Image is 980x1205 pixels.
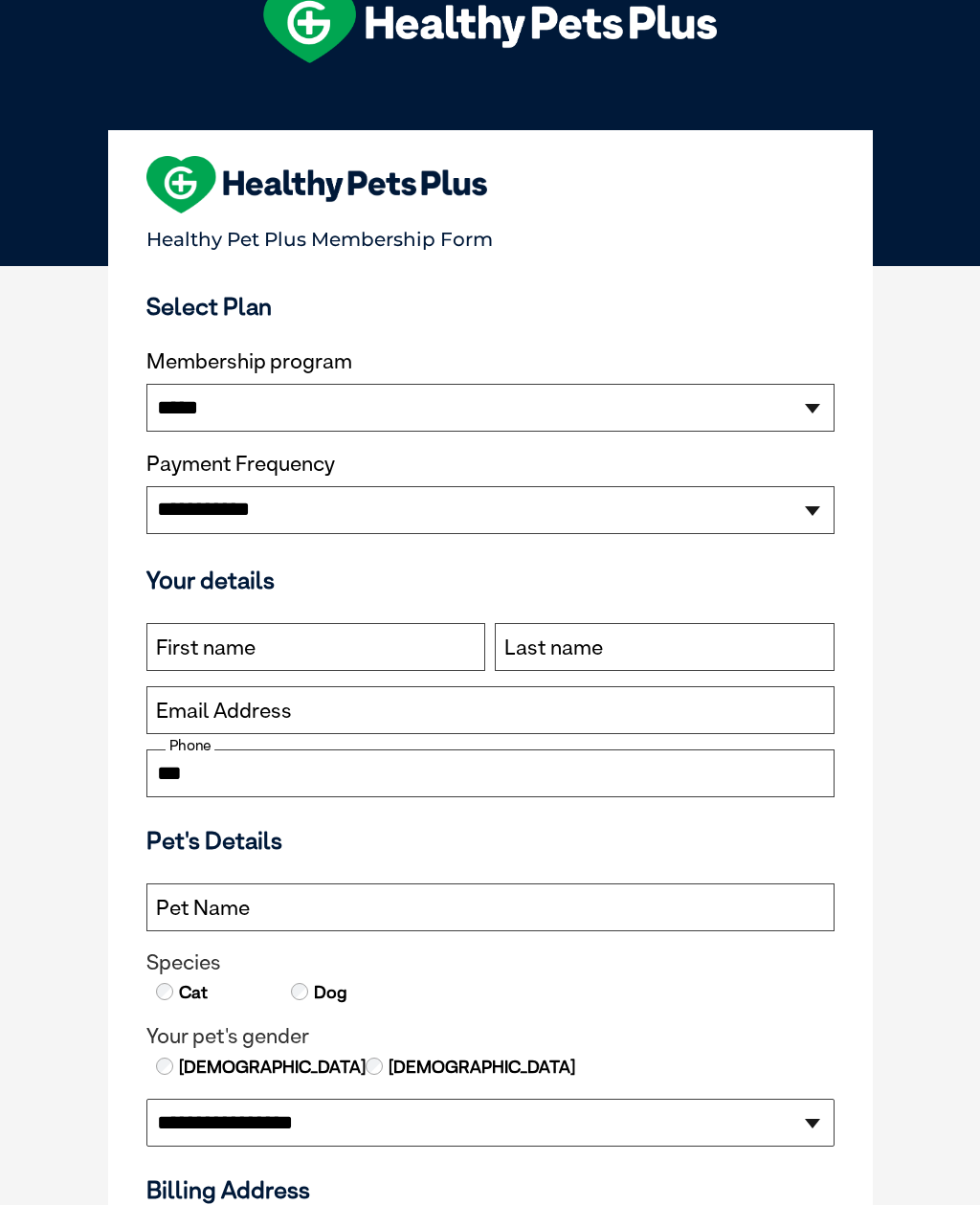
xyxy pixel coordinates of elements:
label: Phone [166,737,214,754]
h3: Pet's Details [139,826,842,855]
p: Healthy Pet Plus Membership Form [146,219,835,251]
label: Dog [312,980,347,1005]
label: First name [156,636,256,660]
label: Last name [504,636,603,660]
img: heart-shape-hpp-logo-large.png [146,156,488,213]
label: [DEMOGRAPHIC_DATA] [177,1055,366,1080]
label: Membership program [146,349,835,374]
h3: Select Plan [146,292,835,321]
label: Email Address [156,699,292,724]
h3: Billing Address [146,1175,835,1204]
legend: Species [146,950,835,975]
h3: Your details [146,566,835,594]
legend: Your pet's gender [146,1024,835,1049]
label: Cat [177,980,208,1005]
label: Payment Frequency [146,452,335,477]
label: [DEMOGRAPHIC_DATA] [387,1055,575,1080]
